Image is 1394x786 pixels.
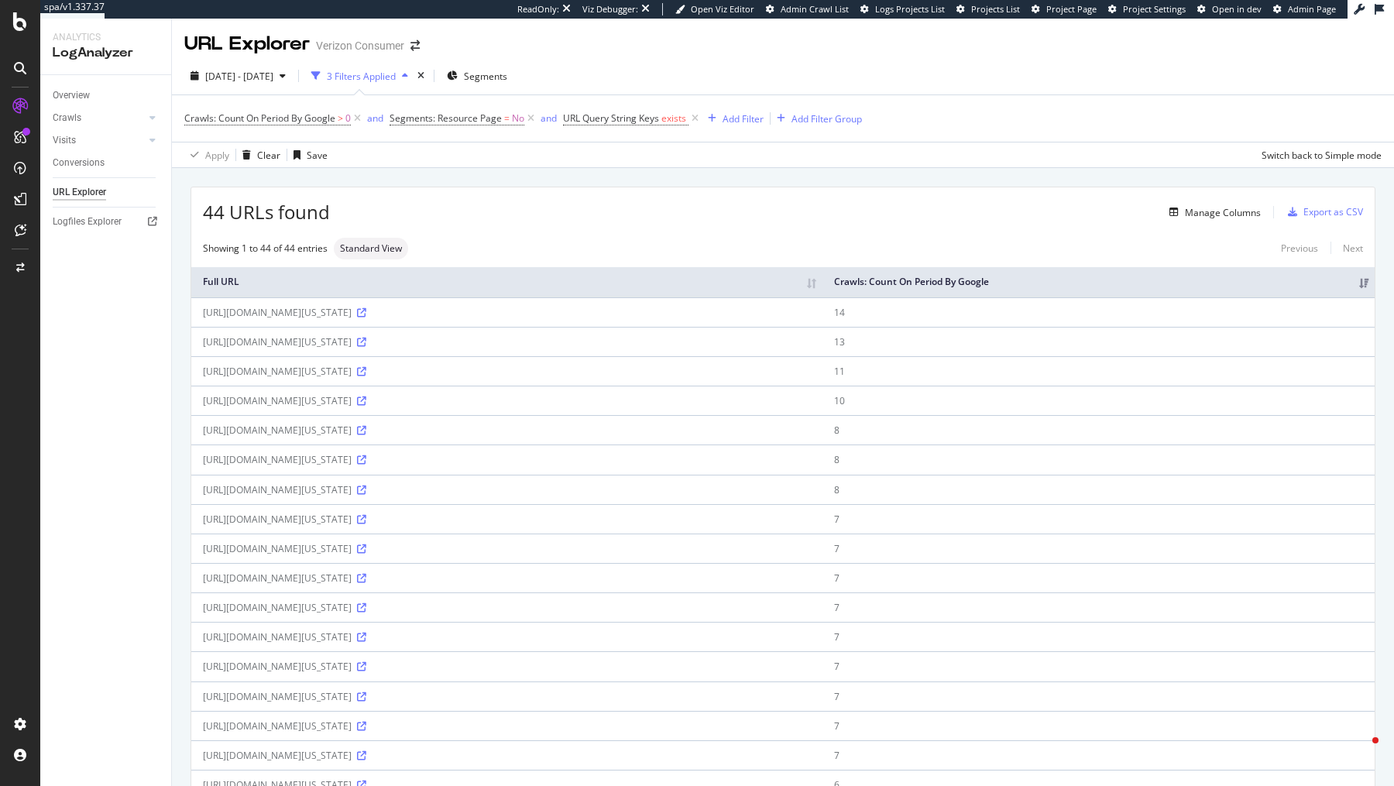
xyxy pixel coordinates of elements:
div: [URL][DOMAIN_NAME][US_STATE] [203,453,811,466]
span: exists [661,112,686,125]
div: Logfiles Explorer [53,214,122,230]
button: and [367,111,383,125]
span: Logs Projects List [875,3,945,15]
span: Projects List [971,3,1020,15]
div: [URL][DOMAIN_NAME][US_STATE] [203,483,811,496]
span: Project Page [1046,3,1097,15]
a: Admin Page [1273,3,1336,15]
span: URL Query String Keys [563,112,659,125]
span: Admin Page [1288,3,1336,15]
td: 7 [822,622,1375,651]
div: Crawls [53,110,81,126]
span: Segments [464,70,507,83]
div: times [414,68,427,84]
div: [URL][DOMAIN_NAME][US_STATE] [203,571,811,585]
div: [URL][DOMAIN_NAME][US_STATE] [203,394,811,407]
span: 0 [345,108,351,129]
div: Analytics [53,31,159,44]
div: ReadOnly: [517,3,559,15]
td: 11 [822,356,1375,386]
div: Verizon Consumer [316,38,404,53]
div: Add Filter Group [791,112,862,125]
td: 7 [822,563,1375,592]
button: Clear [236,142,280,167]
div: Visits [53,132,76,149]
td: 10 [822,386,1375,415]
td: 13 [822,327,1375,356]
td: 7 [822,740,1375,770]
th: Crawls: Count On Period By Google: activate to sort column ascending [822,267,1375,297]
div: URL Explorer [53,184,106,201]
div: neutral label [334,238,408,259]
div: [URL][DOMAIN_NAME][US_STATE] [203,660,811,673]
a: Open Viz Editor [675,3,754,15]
td: 7 [822,681,1375,711]
a: Crawls [53,110,145,126]
td: 7 [822,534,1375,563]
div: Manage Columns [1185,206,1261,219]
iframe: Intercom live chat [1341,733,1379,771]
button: Save [287,142,328,167]
div: [URL][DOMAIN_NAME][US_STATE] [203,601,811,614]
div: [URL][DOMAIN_NAME][US_STATE] [203,306,811,319]
td: 14 [822,297,1375,327]
td: 8 [822,415,1375,444]
button: Apply [184,142,229,167]
div: Switch back to Simple mode [1262,149,1382,162]
div: Add Filter [723,112,764,125]
div: [URL][DOMAIN_NAME][US_STATE] [203,542,811,555]
span: [DATE] - [DATE] [205,70,273,83]
span: Standard View [340,244,402,253]
div: [URL][DOMAIN_NAME][US_STATE] [203,365,811,378]
span: Project Settings [1123,3,1186,15]
div: Save [307,149,328,162]
button: 3 Filters Applied [305,63,414,88]
span: > [338,112,343,125]
span: = [504,112,510,125]
div: arrow-right-arrow-left [410,40,420,51]
button: Manage Columns [1163,203,1261,221]
a: Overview [53,88,160,104]
div: Apply [205,149,229,162]
div: [URL][DOMAIN_NAME][US_STATE] [203,719,811,733]
button: Add Filter [702,109,764,128]
a: URL Explorer [53,184,160,201]
div: [URL][DOMAIN_NAME][US_STATE] [203,630,811,644]
div: URL Explorer [184,31,310,57]
div: [URL][DOMAIN_NAME][US_STATE] [203,513,811,526]
a: Logs Projects List [860,3,945,15]
button: Add Filter Group [771,109,862,128]
a: Project Page [1032,3,1097,15]
span: Open Viz Editor [691,3,754,15]
td: 7 [822,711,1375,740]
button: Segments [441,63,513,88]
div: Conversions [53,155,105,171]
a: Conversions [53,155,160,171]
td: 7 [822,504,1375,534]
td: 8 [822,444,1375,474]
div: Viz Debugger: [582,3,638,15]
button: and [541,111,557,125]
div: Showing 1 to 44 of 44 entries [203,242,328,255]
td: 8 [822,475,1375,504]
button: Export as CSV [1282,200,1363,225]
div: Clear [257,149,280,162]
a: Admin Crawl List [766,3,849,15]
div: [URL][DOMAIN_NAME][US_STATE] [203,335,811,348]
td: 7 [822,651,1375,681]
span: No [512,108,524,129]
a: Projects List [956,3,1020,15]
button: Switch back to Simple mode [1255,142,1382,167]
button: [DATE] - [DATE] [184,63,292,88]
span: Open in dev [1212,3,1262,15]
div: [URL][DOMAIN_NAME][US_STATE] [203,749,811,762]
span: Segments: Resource Page [390,112,502,125]
div: LogAnalyzer [53,44,159,62]
a: Logfiles Explorer [53,214,160,230]
div: Overview [53,88,90,104]
div: [URL][DOMAIN_NAME][US_STATE] [203,424,811,437]
span: 44 URLs found [203,199,330,225]
a: Project Settings [1108,3,1186,15]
